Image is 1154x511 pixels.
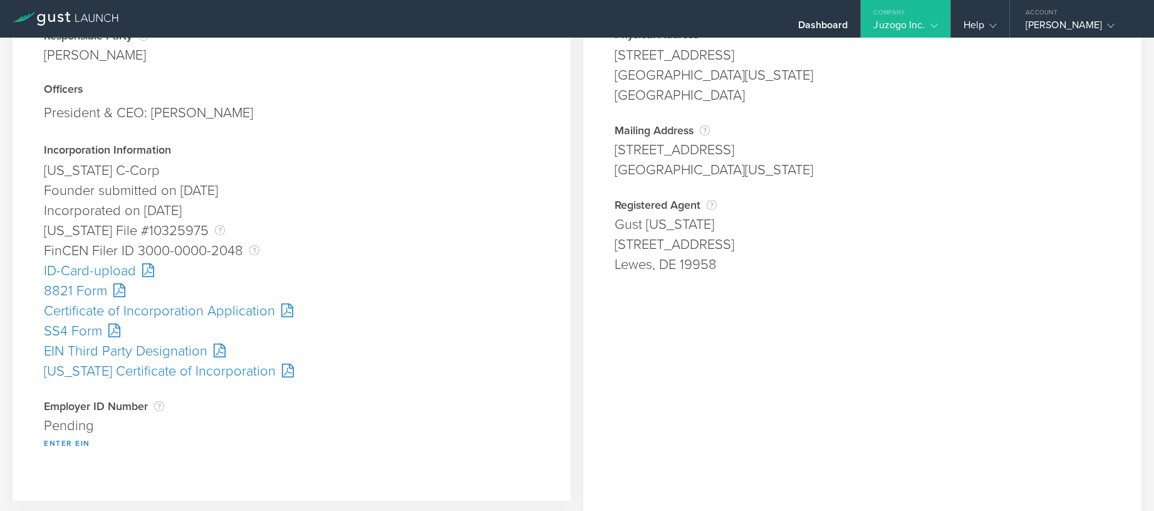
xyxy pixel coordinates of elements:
[44,341,539,361] div: EIN Third Party Designation
[615,234,1110,255] div: [STREET_ADDRESS]
[44,281,539,301] div: 8821 Form
[44,100,539,126] div: President & CEO: [PERSON_NAME]
[615,85,1110,105] div: [GEOGRAPHIC_DATA]
[44,181,539,201] div: Founder submitted on [DATE]
[1026,19,1132,38] div: [PERSON_NAME]
[44,321,539,341] div: SS4 Form
[44,301,539,321] div: Certificate of Incorporation Application
[615,160,1110,180] div: [GEOGRAPHIC_DATA][US_STATE]
[1091,451,1154,511] iframe: Chat Widget
[44,29,148,42] div: Responsible Party
[873,19,937,38] div: Juzogo Inc.
[44,400,539,413] div: Employer ID Number
[44,241,539,261] div: FinCEN Filer ID 3000-0000-2048
[44,145,539,157] div: Incorporation Information
[44,261,539,281] div: ID-Card-upload
[44,201,539,221] div: Incorporated on [DATE]
[44,161,539,181] div: [US_STATE] C-Corp
[44,436,90,451] button: Enter EIN
[615,214,1110,234] div: Gust [US_STATE]
[615,140,1110,160] div: [STREET_ADDRESS]
[615,124,1110,137] div: Mailing Address
[964,19,997,38] div: Help
[44,416,539,436] div: Pending
[615,255,1110,275] div: Lewes, DE 19958
[44,361,539,381] div: [US_STATE] Certificate of Incorporation
[615,199,1110,211] div: Registered Agent
[615,45,1110,65] div: [STREET_ADDRESS]
[615,65,1110,85] div: [GEOGRAPHIC_DATA][US_STATE]
[44,221,539,241] div: [US_STATE] File #10325975
[44,45,148,65] div: [PERSON_NAME]
[44,84,539,97] div: Officers
[798,19,848,38] div: Dashboard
